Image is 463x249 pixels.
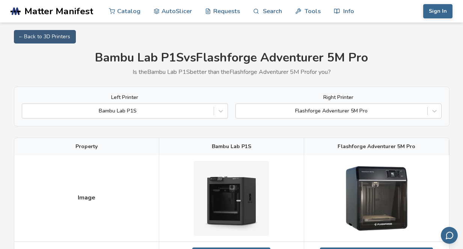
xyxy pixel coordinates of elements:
[14,51,449,65] h1: Bambu Lab P1S vs Flashforge Adventurer 5M Pro
[14,69,449,75] p: Is the Bambu Lab P1S better than the Flashforge Adventurer 5M Pro for you?
[14,30,76,43] a: ← Back to 3D Printers
[338,144,415,150] span: Flashforge Adventurer 5M Pro
[78,194,95,201] span: Image
[339,161,414,236] img: Flashforge Adventurer 5M Pro
[194,161,269,236] img: Bambu Lab P1S
[212,144,251,150] span: Bambu Lab P1S
[240,108,241,114] input: Flashforge Adventurer 5M Pro
[26,108,27,114] input: Bambu Lab P1S
[423,4,452,18] button: Sign In
[75,144,98,150] span: Property
[24,6,93,16] span: Matter Manifest
[441,227,458,244] button: Send feedback via email
[235,94,442,100] label: Right Printer
[22,94,228,100] label: Left Printer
